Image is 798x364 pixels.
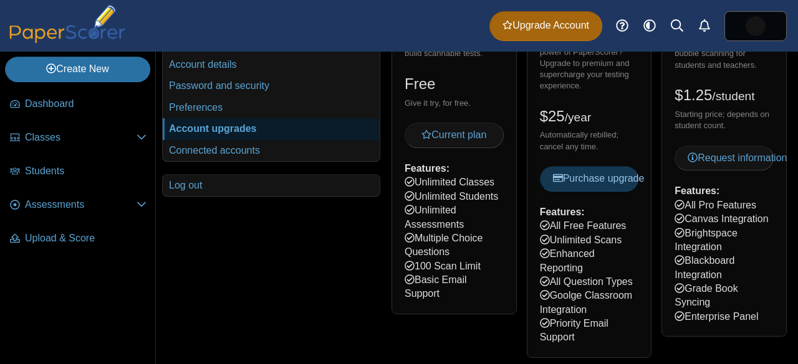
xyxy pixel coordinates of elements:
a: Preferences [163,97,380,118]
span: Assessments [25,198,137,212]
a: Account details [163,54,380,75]
a: Create New [5,57,150,82]
small: /student [712,90,754,103]
a: PaperScorer [5,34,130,45]
img: PaperScorer [5,5,130,43]
div: Ready to unlock the full power of PaperScorer? Upgrade to premium and supercharge your testing ex... [540,35,639,91]
div: Give it try, for free. [405,98,504,109]
a: Request information [675,146,774,170]
span: omar el hawary [746,16,766,36]
b: Features: [405,163,449,174]
a: Upgrade Account [489,11,602,41]
a: Classes [5,123,151,153]
span: $25 [540,108,592,124]
button: Current plan [405,123,504,147]
b: Features: [675,185,719,196]
a: Assessments [5,190,151,220]
a: Account upgrades [163,118,380,139]
a: Password and security [163,75,380,96]
div: Starting price; depends on student count. [675,109,774,131]
span: Purchase upgrade [553,173,645,184]
a: Log out [163,175,380,196]
span: Upload & Score [25,231,147,245]
span: Current plan [421,129,486,140]
a: ps.50PN3e6YoEvYp3Ud [724,11,787,41]
small: /year [565,111,592,124]
b: Features: [540,207,585,217]
span: Upgrade Account [502,19,589,32]
h2: $1.25 [675,85,754,106]
img: ps.50PN3e6YoEvYp3Ud [746,16,766,36]
button: Purchase upgrade [540,166,639,191]
span: Dashboard [25,97,147,111]
a: Alerts [691,12,718,40]
div: Automatically rebilled; cancel any time. [540,129,639,152]
a: Connected accounts [163,140,380,161]
a: Upload & Score [5,224,151,254]
h2: Free [405,73,435,95]
a: Dashboard [5,90,151,119]
a: Students [5,157,151,187]
span: Request information [688,152,787,163]
span: Classes [25,131,137,144]
span: Students [25,164,147,178]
